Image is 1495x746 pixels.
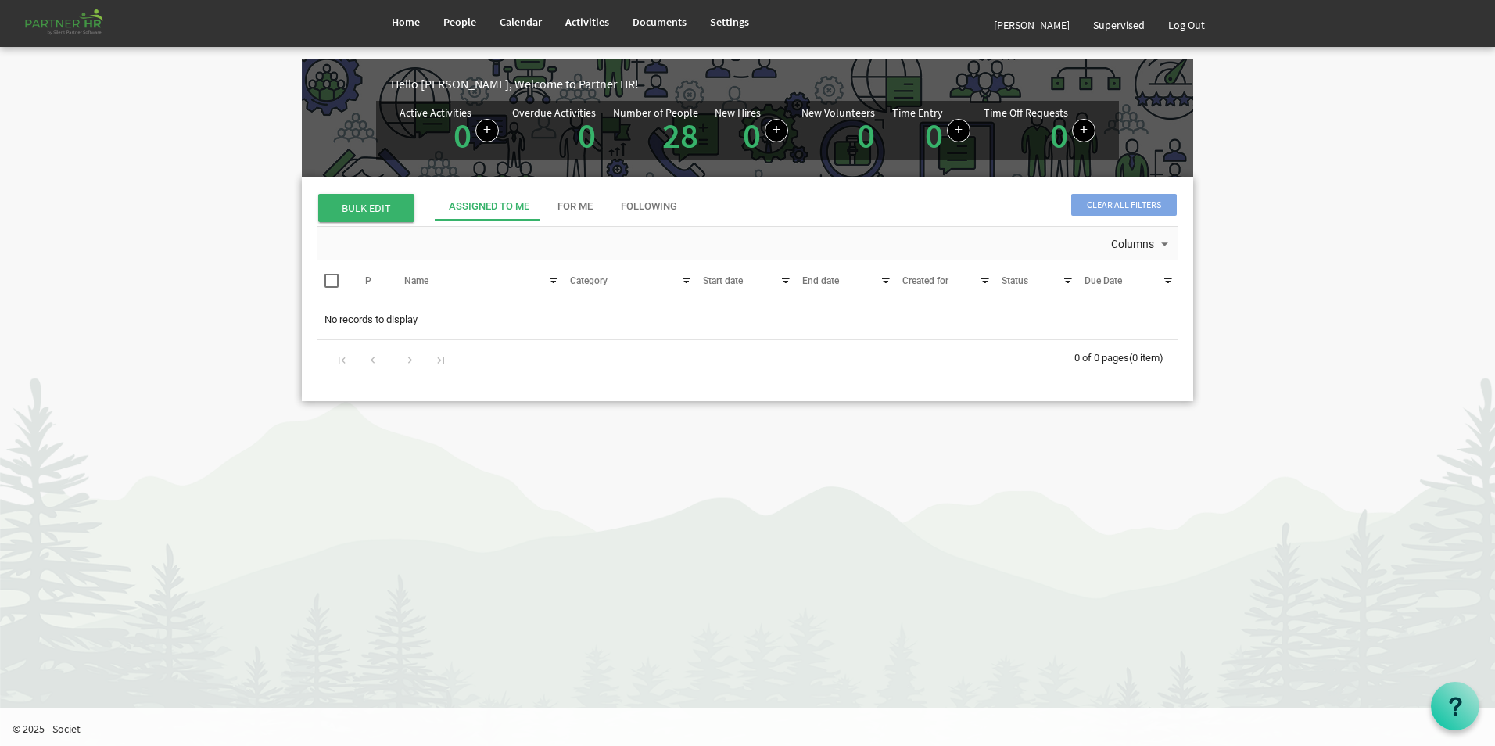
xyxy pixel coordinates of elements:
div: Active Activities [400,107,471,118]
div: People hired in the last 7 days [715,107,788,153]
a: 0 [743,113,761,157]
div: Volunteer hired in the last 7 days [801,107,879,153]
span: BULK EDIT [318,194,414,222]
a: 28 [662,113,698,157]
span: Clear all filters [1071,194,1177,216]
div: Activities assigned to you for which the Due Date is passed [512,107,600,153]
span: (0 item) [1129,352,1163,364]
span: Supervised [1093,18,1145,32]
span: Status [1002,275,1028,286]
div: New Volunteers [801,107,875,118]
span: End date [802,275,839,286]
div: Go to first page [332,348,353,370]
a: [PERSON_NAME] [982,3,1081,47]
span: Columns [1110,235,1156,254]
div: Go to next page [400,348,421,370]
div: Go to previous page [362,348,383,370]
a: Create a new Activity [475,119,499,142]
button: Columns [1108,235,1175,255]
span: Settings [710,15,749,29]
a: 0 [578,113,596,157]
div: Columns [1108,227,1175,260]
div: Hello [PERSON_NAME], Welcome to Partner HR! [391,75,1193,93]
div: Number of Time Entries [892,107,970,153]
a: 0 [454,113,471,157]
span: Start date [703,275,743,286]
span: Documents [633,15,687,29]
div: For Me [557,199,593,214]
div: New Hires [715,107,761,118]
a: Create a new time off request [1072,119,1095,142]
a: Log Out [1156,3,1217,47]
span: Due Date [1085,275,1122,286]
span: Calendar [500,15,542,29]
div: Overdue Activities [512,107,596,118]
div: Number of People [613,107,698,118]
div: Number of active time off requests [984,107,1095,153]
span: 0 of 0 pages [1074,352,1129,364]
div: Following [621,199,677,214]
span: P [365,275,371,286]
a: Log hours [947,119,970,142]
a: 0 [857,113,875,157]
a: Supervised [1081,3,1156,47]
span: People [443,15,476,29]
span: Name [404,275,428,286]
td: No records to display [317,305,1178,335]
span: Created for [902,275,948,286]
a: Add new person to Partner HR [765,119,788,142]
div: 0 of 0 pages (0 item) [1074,340,1178,373]
a: 0 [925,113,943,157]
div: tab-header [435,192,1295,221]
div: Assigned To Me [449,199,529,214]
a: 0 [1050,113,1068,157]
span: Home [392,15,420,29]
div: Number of active Activities in Partner HR [400,107,499,153]
div: Time Off Requests [984,107,1068,118]
div: Go to last page [430,348,451,370]
span: Category [570,275,608,286]
div: Time Entry [892,107,943,118]
p: © 2025 - Societ [13,721,1495,737]
div: Total number of active people in Partner HR [613,107,702,153]
span: Activities [565,15,609,29]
